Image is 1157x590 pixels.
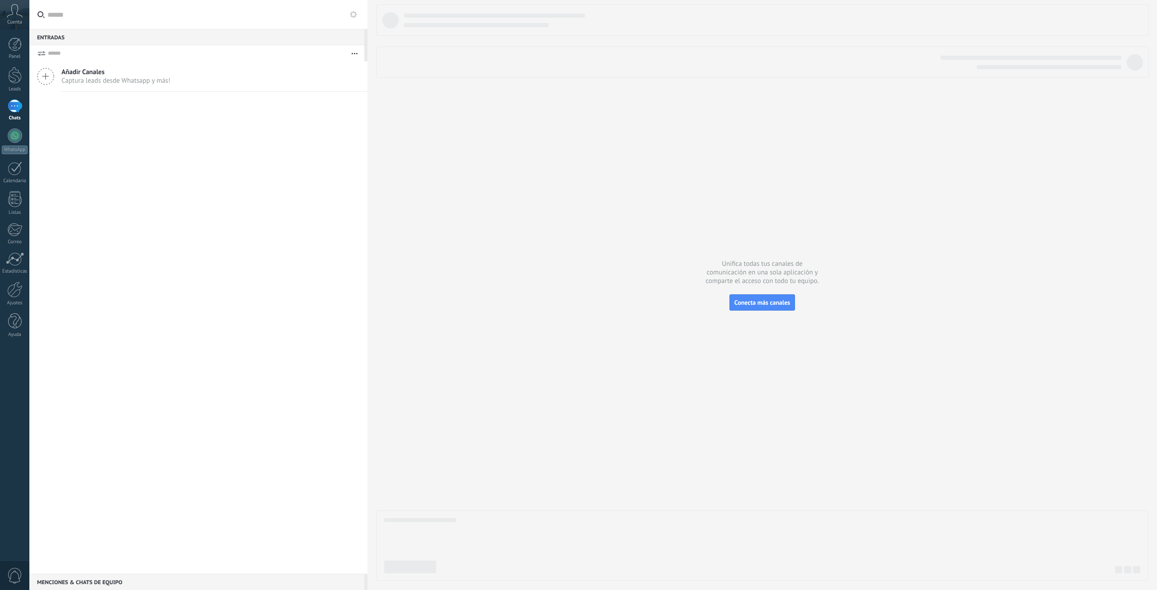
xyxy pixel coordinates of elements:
span: Conecta más canales [734,298,790,307]
div: Entradas [29,29,364,45]
div: Leads [2,86,28,92]
div: Chats [2,115,28,121]
span: Añadir Canales [61,68,170,76]
div: WhatsApp [2,146,28,154]
div: Ajustes [2,300,28,306]
div: Listas [2,210,28,216]
div: Menciones & Chats de equipo [29,574,364,590]
span: Cuenta [7,19,22,25]
div: Panel [2,54,28,60]
div: Estadísticas [2,269,28,274]
div: Calendario [2,178,28,184]
button: Conecta más canales [729,294,795,311]
span: Captura leads desde Whatsapp y más! [61,76,170,85]
div: Correo [2,239,28,245]
div: Ayuda [2,332,28,338]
